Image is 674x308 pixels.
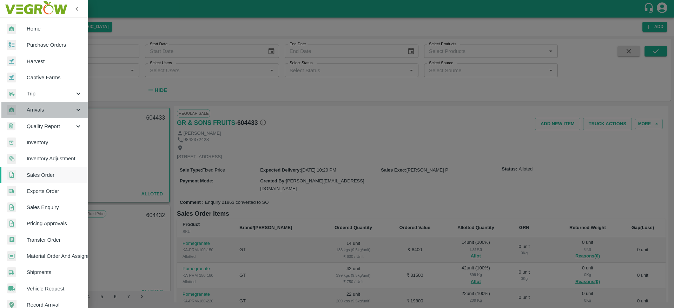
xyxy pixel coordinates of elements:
[7,40,16,50] img: reciept
[27,220,82,227] span: Pricing Approvals
[27,139,82,146] span: Inventory
[7,24,16,34] img: whArrival
[7,170,16,180] img: sales
[27,58,82,65] span: Harvest
[7,154,16,164] img: inventory
[27,122,74,130] span: Quality Report
[7,267,16,277] img: shipments
[7,202,16,213] img: sales
[27,90,74,98] span: Trip
[27,187,82,195] span: Exports Order
[7,89,16,99] img: delivery
[7,219,16,229] img: sales
[7,235,16,245] img: whTransfer
[7,251,16,261] img: centralMaterial
[27,74,82,81] span: Captive Farms
[7,56,16,67] img: harvest
[7,283,16,294] img: vehicle
[7,138,16,148] img: whInventory
[27,236,82,244] span: Transfer Order
[27,268,82,276] span: Shipments
[7,186,16,196] img: shipments
[7,72,16,83] img: harvest
[7,105,16,115] img: whArrival
[27,252,82,260] span: Material Order And Assignment
[27,106,74,114] span: Arrivals
[27,41,82,49] span: Purchase Orders
[27,203,82,211] span: Sales Enquiry
[27,171,82,179] span: Sales Order
[27,155,82,162] span: Inventory Adjustment
[27,285,82,293] span: Vehicle Request
[27,25,82,33] span: Home
[7,122,15,130] img: qualityReport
